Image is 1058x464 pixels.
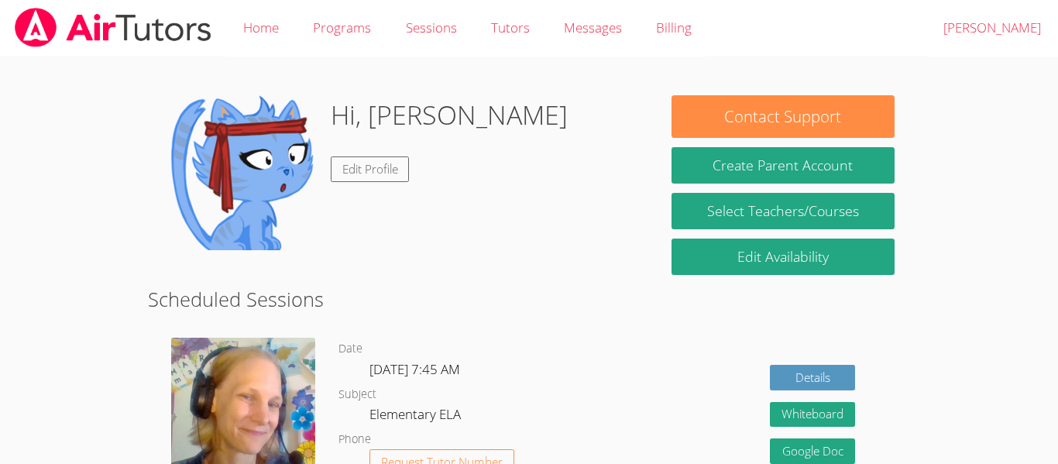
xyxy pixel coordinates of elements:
[672,147,895,184] button: Create Parent Account
[148,284,910,314] h2: Scheduled Sessions
[672,193,895,229] a: Select Teachers/Courses
[770,365,855,390] a: Details
[163,95,318,250] img: default.png
[331,156,410,182] a: Edit Profile
[672,239,895,275] a: Edit Availability
[770,438,855,464] a: Google Doc
[564,19,622,36] span: Messages
[369,360,460,378] span: [DATE] 7:45 AM
[338,430,371,449] dt: Phone
[369,404,464,430] dd: Elementary ELA
[13,8,213,47] img: airtutors_banner-c4298cdbf04f3fff15de1276eac7730deb9818008684d7c2e4769d2f7ddbe033.png
[331,95,568,135] h1: Hi, [PERSON_NAME]
[338,339,362,359] dt: Date
[672,95,895,138] button: Contact Support
[338,385,376,404] dt: Subject
[770,402,855,428] button: Whiteboard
